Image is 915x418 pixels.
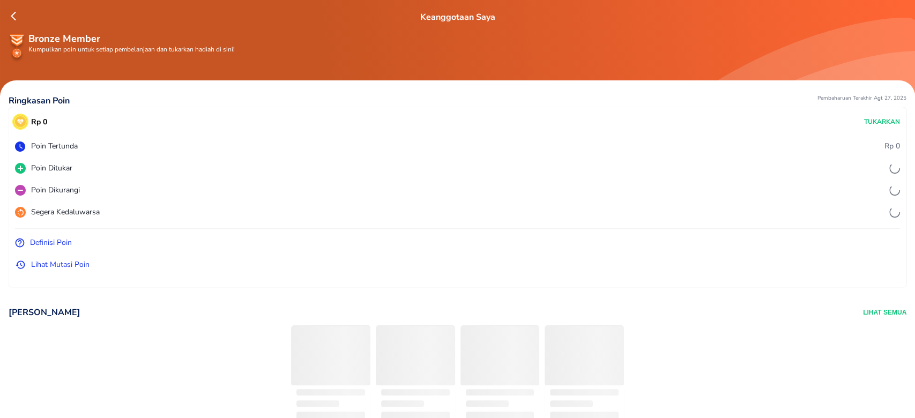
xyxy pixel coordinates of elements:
p: Rp 0 [884,140,900,152]
span: ‌ [376,326,455,385]
p: Segera Kedaluwarsa [31,206,100,218]
p: Rp 0 [31,116,47,128]
p: Bronze Member [28,32,907,46]
p: Poin Ditukar [31,162,72,174]
p: Kumpulkan poin untuk setiap pembelanjaan dan tukarkan hadiah di sini! [28,46,907,53]
span: ‌ [460,326,540,385]
p: Keanggotaan Saya [420,11,495,24]
span: ‌ [296,389,365,395]
span: ‌ [545,326,624,385]
span: ‌ [296,400,339,407]
button: Lihat Semua [863,307,906,318]
span: ‌ [466,389,534,395]
p: Poin Dikurangi [31,184,80,196]
p: [PERSON_NAME] [9,307,80,318]
p: Tukarkan [864,117,900,126]
span: ‌ [381,400,424,407]
p: Poin Tertunda [31,140,78,152]
span: ‌ [291,326,370,385]
p: Definisi Poin [30,237,72,248]
p: Ringkasan Poin [9,94,70,107]
span: ‌ [550,389,619,395]
span: ‌ [466,400,509,407]
p: Pembaharuan Terakhir Agt 27, 2025 [817,94,906,107]
span: ‌ [381,389,450,395]
span: ‌ [550,400,593,407]
p: Lihat Mutasi Poin [31,259,90,270]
